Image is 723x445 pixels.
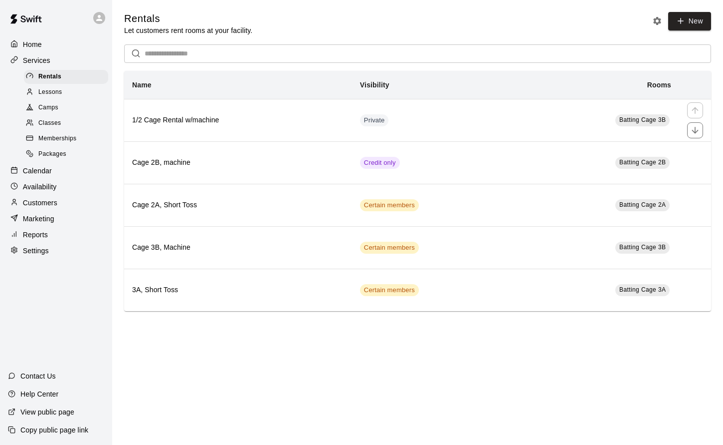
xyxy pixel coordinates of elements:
a: Camps [24,100,112,116]
p: Home [23,39,42,49]
p: Marketing [23,214,54,224]
h6: Cage 2B, machine [132,157,344,168]
div: This service is hidden, and can only be accessed via a direct link [360,114,389,126]
h6: Cage 3B, Machine [132,242,344,253]
div: Memberships [24,132,108,146]
a: Marketing [8,211,104,226]
span: Credit only [360,158,400,168]
div: This service is visible to only customers with certain memberships. Check the service pricing for... [360,242,419,254]
div: Camps [24,101,108,115]
p: Help Center [20,389,58,399]
div: Rentals [24,70,108,84]
div: This service is only visible to customers with valid credits for it. [360,157,400,169]
a: Services [8,53,104,68]
p: Services [23,55,50,65]
h5: Rentals [124,12,252,25]
span: Batting Cage 3A [619,286,666,293]
span: Rentals [38,72,61,82]
a: Calendar [8,163,104,178]
b: Rooms [647,81,671,89]
span: Batting Cage 2B [619,159,666,166]
span: Classes [38,118,61,128]
div: Classes [24,116,108,130]
p: Settings [23,246,49,256]
p: Let customers rent rooms at your facility. [124,25,252,35]
span: Private [360,116,389,125]
span: Lessons [38,87,62,97]
a: Settings [8,243,104,258]
span: Memberships [38,134,76,144]
p: Contact Us [20,371,56,381]
p: Copy public page link [20,425,88,435]
a: New [668,12,711,30]
p: Availability [23,182,57,192]
div: This service is visible to only customers with certain memberships. Check the service pricing for... [360,284,419,296]
span: Batting Cage 3B [619,116,666,123]
h6: Cage 2A, Short Toss [132,200,344,211]
p: Calendar [23,166,52,176]
div: Packages [24,147,108,161]
span: Camps [38,103,58,113]
table: simple table [124,71,711,311]
button: move item down [687,122,703,138]
div: Lessons [24,85,108,99]
button: Rental settings [650,13,665,28]
b: Name [132,81,152,89]
b: Visibility [360,81,389,89]
a: Packages [24,147,112,162]
a: Home [8,37,104,52]
a: Rentals [24,69,112,84]
span: Batting Cage 2A [619,201,666,208]
h6: 1/2 Cage Rental w/machine [132,115,344,126]
span: Packages [38,149,66,159]
a: Classes [24,116,112,131]
div: This service is visible to only customers with certain memberships. Check the service pricing for... [360,199,419,211]
a: Reports [8,227,104,242]
span: Certain members [360,286,419,295]
span: Certain members [360,243,419,253]
span: Batting Cage 3B [619,244,666,251]
a: Memberships [24,131,112,147]
span: Certain members [360,201,419,210]
h6: 3A, Short Toss [132,285,344,296]
a: Customers [8,195,104,210]
p: Reports [23,230,48,240]
a: Availability [8,179,104,194]
p: Customers [23,198,57,208]
a: Lessons [24,84,112,100]
p: View public page [20,407,74,417]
